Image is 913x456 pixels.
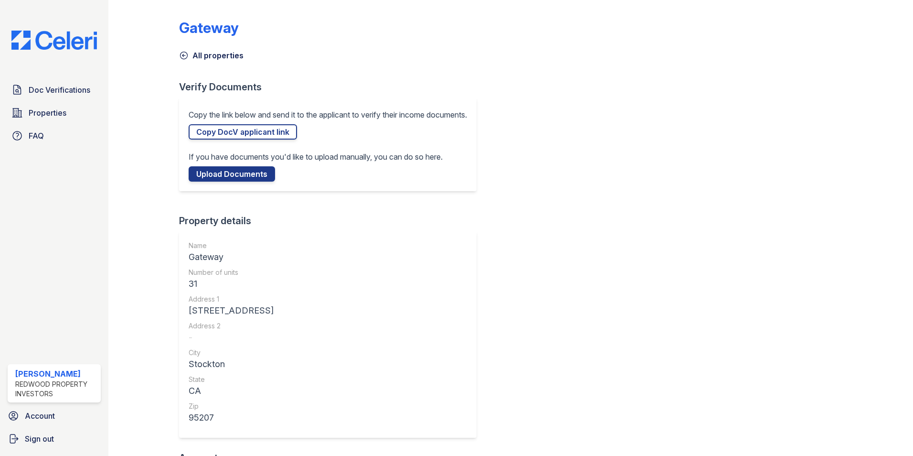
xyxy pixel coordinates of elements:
p: Copy the link below and send it to the applicant to verify their income documents. [189,109,467,120]
span: Sign out [25,433,54,445]
a: Doc Verifications [8,80,101,99]
div: 31 [189,277,274,291]
img: CE_Logo_Blue-a8612792a0a2168367f1c8372b55b34899dd931a85d93a1a3d3e32e68fde9ad4.png [4,31,105,50]
div: Stockton [189,358,274,371]
div: [PERSON_NAME] [15,368,97,380]
div: Verify Documents [179,80,484,94]
a: Copy DocV applicant link [189,124,297,140]
div: Property details [179,214,484,228]
div: Address 2 [189,321,274,331]
div: State [189,375,274,384]
div: Name [189,241,274,250]
div: City [189,348,274,358]
span: FAQ [29,130,44,141]
a: Upload Documents [189,166,275,182]
div: Redwood Property Investors [15,380,97,399]
div: 95207 [189,411,274,424]
div: - [189,331,274,344]
div: Address 1 [189,294,274,304]
iframe: chat widget [873,418,903,446]
a: Sign out [4,429,105,448]
span: Doc Verifications [29,84,90,96]
div: [STREET_ADDRESS] [189,304,274,317]
div: Gateway [179,19,239,36]
p: If you have documents you'd like to upload manually, you can do so here. [189,151,443,163]
a: FAQ [8,126,101,145]
a: All properties [179,50,244,61]
a: Account [4,406,105,425]
span: Account [25,410,55,422]
div: CA [189,384,274,398]
span: Properties [29,107,66,119]
div: Zip [189,402,274,411]
a: Properties [8,103,101,122]
div: Gateway [189,250,274,264]
div: Number of units [189,268,274,277]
